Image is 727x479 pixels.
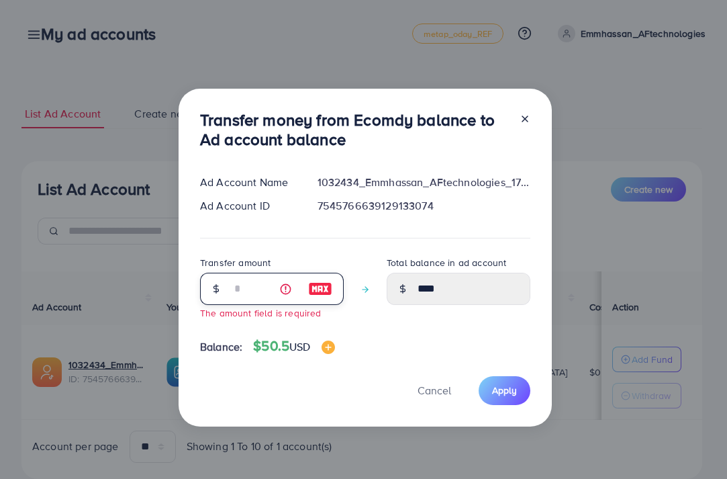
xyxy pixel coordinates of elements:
[479,376,530,405] button: Apply
[189,175,307,190] div: Ad Account Name
[670,419,717,469] iframe: Chat
[492,384,517,397] span: Apply
[418,383,451,398] span: Cancel
[308,281,332,297] img: image
[200,256,271,269] label: Transfer amount
[200,110,509,149] h3: Transfer money from Ecomdy balance to Ad account balance
[289,339,310,354] span: USD
[387,256,506,269] label: Total balance in ad account
[200,306,321,319] small: The amount field is required
[253,338,334,355] h4: $50.5
[189,198,307,214] div: Ad Account ID
[307,198,541,214] div: 7545766639129133074
[200,339,242,355] span: Balance:
[401,376,468,405] button: Cancel
[322,341,335,354] img: image
[307,175,541,190] div: 1032434_Emmhassan_AFtechnologies_1756885816680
